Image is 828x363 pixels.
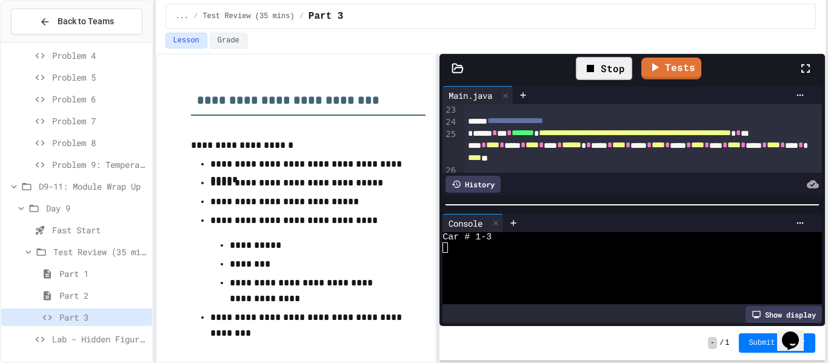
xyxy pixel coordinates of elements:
span: - [708,337,717,349]
span: Problem 8 [52,136,147,149]
div: Stop [576,57,632,80]
span: 1 [725,338,729,348]
span: / [299,12,304,21]
span: Part 1 [59,267,147,280]
span: Fast Start [52,224,147,236]
span: Problem 4 [52,49,147,62]
button: Lesson [165,33,207,48]
span: Test Review (35 mins) [53,245,147,258]
span: Test Review (35 mins) [202,12,294,21]
span: ... [176,12,189,21]
div: Main.java [442,89,498,102]
div: 24 [442,116,458,128]
div: Show display [746,306,822,323]
span: Part 2 [59,289,147,302]
div: Main.java [442,86,513,104]
span: Lab - Hidden Figures: Launch Weight Calculator [52,333,147,345]
span: Back to Teams [58,15,114,28]
span: Problem 7 [52,115,147,127]
div: 26 [442,165,458,177]
button: Back to Teams [11,8,142,35]
span: Submit Answer [749,338,806,348]
span: Day 9 [46,202,147,215]
div: 25 [442,128,458,165]
div: Console [442,214,504,232]
div: History [446,176,501,193]
span: / [719,338,724,348]
span: Part 3 [309,9,344,24]
button: Grade [210,33,247,48]
span: Car # 1-3 [442,232,492,242]
div: Console [442,217,489,230]
span: Problem 5 [52,71,147,84]
iframe: chat widget [777,315,816,351]
span: Problem 9: Temperature Converter [52,158,147,171]
span: Problem 6 [52,93,147,105]
span: D9-11: Module Wrap Up [39,180,147,193]
button: Submit Answer [739,333,815,353]
span: Part 3 [59,311,147,324]
a: Tests [641,58,701,79]
span: / [193,12,198,21]
div: 23 [442,104,458,116]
